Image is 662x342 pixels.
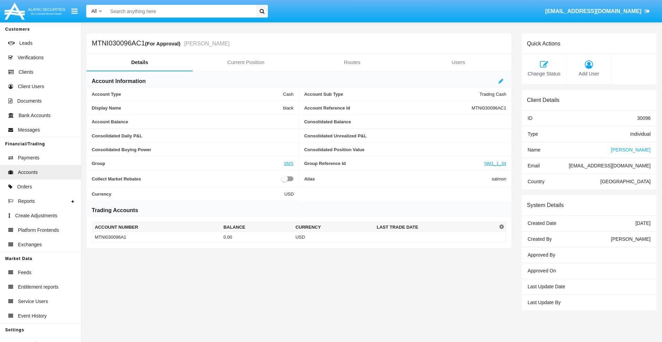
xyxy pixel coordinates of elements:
[182,41,230,46] small: [PERSON_NAME]
[87,54,193,71] a: Details
[528,236,552,242] span: Created By
[528,131,538,137] span: Type
[630,131,651,137] span: Individual
[635,220,651,226] span: [DATE]
[528,147,540,153] span: Name
[284,191,294,197] span: USD
[193,54,299,71] a: Current Position
[92,40,230,48] h5: MTNI030096AC1
[304,119,506,124] span: Consolidated Balance
[92,77,146,85] h6: Account Information
[221,232,293,242] td: 0.00
[19,40,32,47] span: Leads
[92,232,221,242] td: MTNI030096A1
[611,236,651,242] span: [PERSON_NAME]
[528,300,561,305] span: Last Update By
[92,175,281,183] span: Collect Market Rebates
[86,8,107,15] a: All
[405,54,511,71] a: Users
[92,119,293,124] span: Account Balance
[19,69,33,76] span: Clients
[528,268,556,273] span: Approved On
[18,154,39,162] span: Payments
[18,227,59,234] span: Platform Frontends
[570,70,608,78] span: Add User
[18,298,48,305] span: Service Users
[293,222,374,232] th: Currency
[299,54,405,71] a: Routes
[472,105,506,111] span: MTNI030096AC1
[528,252,555,258] span: Approved By
[293,232,374,242] td: USD
[528,115,532,121] span: ID
[374,222,497,232] th: Last Trade Date
[283,92,293,97] span: Cash
[18,126,40,134] span: Messages
[545,8,641,14] span: [EMAIL_ADDRESS][DOMAIN_NAME]
[18,198,35,205] span: Reports
[528,163,540,168] span: Email
[527,202,564,208] h6: System Details
[528,179,544,184] span: Country
[304,92,480,97] span: Account Sub Type
[91,8,97,14] span: All
[19,112,51,119] span: Bank Accounts
[17,183,32,190] span: Orders
[92,207,138,214] h6: Trading Accounts
[92,222,221,232] th: Account Number
[637,115,651,121] span: 30096
[145,40,183,48] div: (For Approval)
[304,161,484,166] span: Group Reference Id
[528,220,556,226] span: Created Date
[92,105,283,111] span: Display Name
[304,175,492,183] span: Alias
[527,97,559,103] h6: Client Details
[92,191,284,197] span: Currency
[528,284,565,289] span: Last Update Date
[18,83,44,90] span: Client Users
[527,40,560,47] h6: Quick Actions
[525,70,563,78] span: Change Status
[18,312,47,320] span: Event History
[15,212,57,219] span: Create Adjustments
[611,147,651,153] span: [PERSON_NAME]
[480,92,506,97] span: Trading Cash
[600,179,651,184] span: [GEOGRAPHIC_DATA]
[92,133,293,138] span: Consolidated Daily P&L
[18,283,59,291] span: Entitlement reports
[304,147,506,152] span: Consolidated Position Value
[17,97,42,105] span: Documents
[484,161,506,166] a: NM1_1_34
[18,269,31,276] span: Feeds
[92,147,293,152] span: Consolidated Buying Power
[221,222,293,232] th: Balance
[569,163,651,168] span: [EMAIL_ADDRESS][DOMAIN_NAME]
[107,5,254,18] input: Search
[284,161,293,166] a: SMS
[304,133,506,138] span: Consolidated Unrealized P&L
[92,92,283,97] span: Account Type
[492,175,506,183] span: salmon
[304,105,472,111] span: Account Reference Id
[18,241,42,248] span: Exchanges
[18,169,38,176] span: Accounts
[92,161,284,166] span: Group
[283,105,293,111] span: black
[18,54,43,61] span: Verifications
[542,2,653,21] a: [EMAIL_ADDRESS][DOMAIN_NAME]
[3,1,66,21] img: Logo image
